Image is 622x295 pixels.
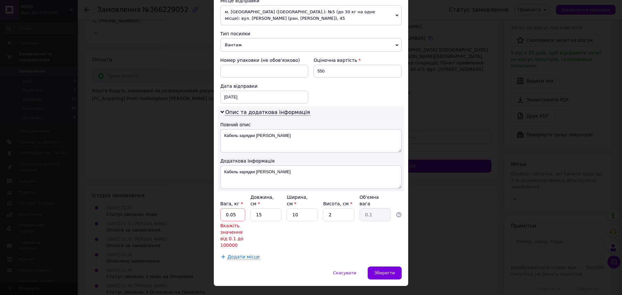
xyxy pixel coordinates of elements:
[220,158,402,164] div: Додаткова інформація
[220,121,402,128] div: Повний опис
[220,165,402,189] textarea: Кабель зарядки [PERSON_NAME]
[220,83,308,89] div: Дата відправки
[374,270,395,275] span: Зберегти
[220,129,402,153] textarea: Кабель зарядки [PERSON_NAME]
[227,254,260,260] span: Додати місце
[250,195,274,206] label: Довжина, см
[225,109,310,116] span: Опис та додаткова інформація
[333,270,356,275] span: Скасувати
[220,201,243,206] label: Вага, кг
[360,194,391,207] div: Об'ємна вага
[323,201,352,206] label: Висота, см
[287,195,307,206] label: Ширина, см
[314,57,402,63] div: Оціночна вартість
[220,5,402,25] span: м. [GEOGRAPHIC_DATA] ([GEOGRAPHIC_DATA].): №5 (до 30 кг на одне місце): вул. [PERSON_NAME] (ран. ...
[220,223,243,248] span: Вкажіть значення від 0.1 до 100000
[220,38,402,52] span: Вантаж
[220,31,250,36] span: Тип посилки
[220,57,308,63] div: Номер упаковки (не обов'язково)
